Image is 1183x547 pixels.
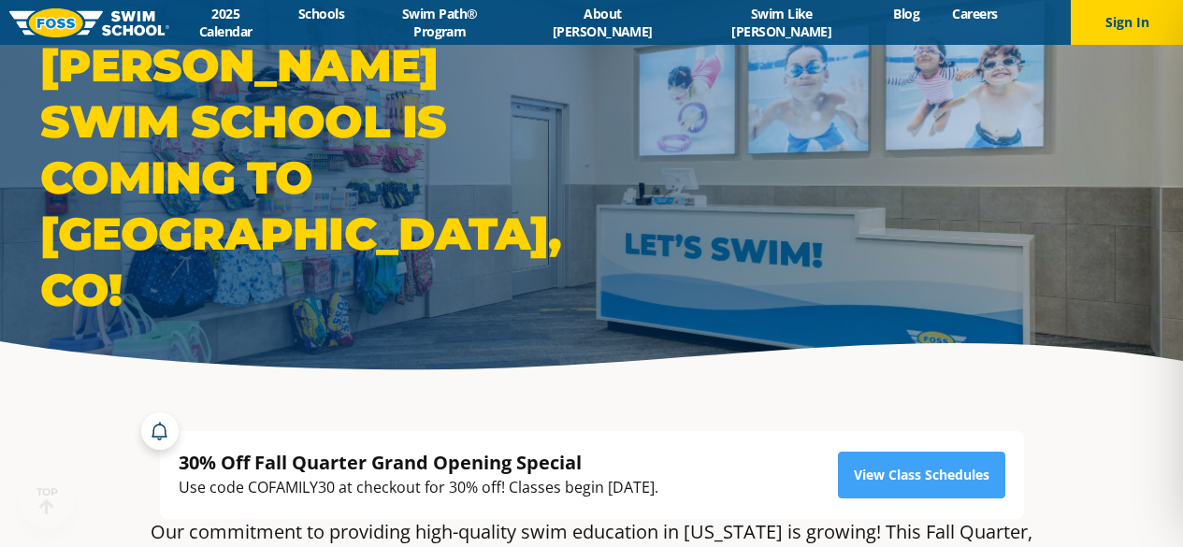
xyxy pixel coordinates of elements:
[40,37,583,318] h1: [PERSON_NAME] Swim School is coming to [GEOGRAPHIC_DATA], CO!
[936,5,1014,22] a: Careers
[9,8,169,37] img: FOSS Swim School Logo
[877,5,936,22] a: Blog
[282,5,361,22] a: Schools
[179,450,658,475] div: 30% Off Fall Quarter Grand Opening Special
[169,5,282,40] a: 2025 Calendar
[361,5,519,40] a: Swim Path® Program
[36,486,58,515] div: TOP
[838,452,1005,498] a: View Class Schedules
[519,5,686,40] a: About [PERSON_NAME]
[686,5,877,40] a: Swim Like [PERSON_NAME]
[179,475,658,500] div: Use code COFAMILY30 at checkout for 30% off! Classes begin [DATE].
